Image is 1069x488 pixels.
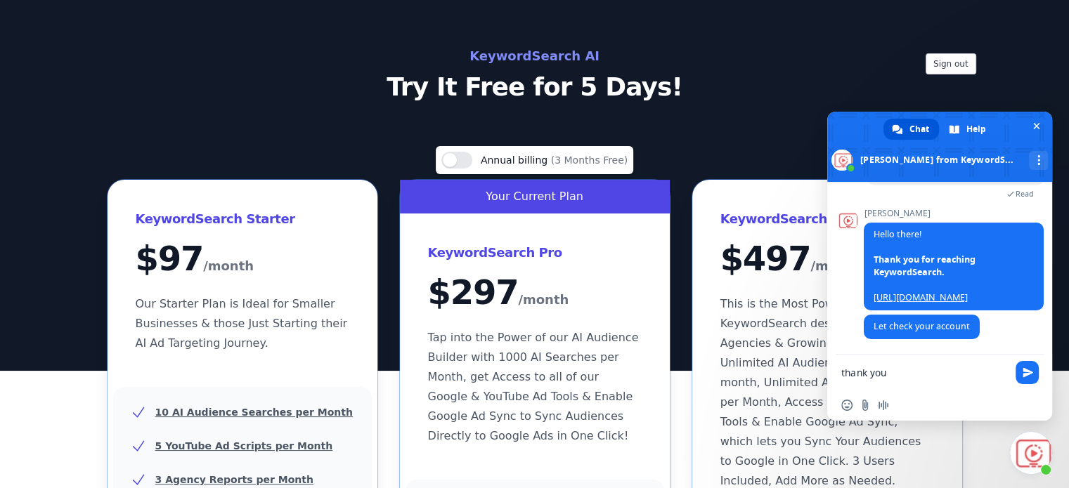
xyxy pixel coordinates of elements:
p: Try It Free for 5 Days! [220,73,850,101]
textarea: Compose your message... [841,355,1010,390]
h3: KeywordSearch Starter [136,208,349,230]
span: Insert an emoji [841,400,853,411]
span: (3 Months Free) [551,154,628,166]
div: $ 497 [720,242,934,277]
span: Hello there! [874,228,976,303]
u: 10 AI Audience Searches per Month [155,407,353,418]
div: $ 297 [428,275,642,311]
span: Let check your account [874,320,970,332]
span: /month [518,289,569,311]
div: $ 97 [136,242,349,277]
span: /month [203,255,254,277]
span: Your Current Plan [486,190,583,203]
u: 3 Agency Reports per Month [155,474,313,485]
h3: KeywordSearch Pro [428,242,642,264]
h2: KeywordSearch AI [220,45,850,67]
a: Chat [883,119,939,140]
button: Sign out [926,53,976,74]
span: Send [1016,361,1039,384]
span: Close chat [1029,119,1044,133]
span: Annual billing [481,154,551,166]
span: Tap into the Power of our AI Audience Builder with 1000 AI Searches per Month, get Access to all ... [428,331,639,442]
span: [PERSON_NAME] [864,209,1044,218]
span: This is the Most Powerful Version of KeywordSearch designed for Agencies & Growing Companies. Get... [720,297,927,487]
a: Close chat [1010,432,1052,474]
span: Our Starter Plan is Ideal for Smaller Businesses & those Just Starting their AI Ad Targeting Jour... [136,297,348,350]
span: Send a file [860,400,871,411]
a: Help [940,119,996,140]
span: Read [1016,189,1034,199]
span: /month [810,255,861,277]
a: [URL][DOMAIN_NAME] [874,291,968,303]
span: Chat [909,119,929,140]
h3: KeywordSearch Agency [720,208,934,230]
span: Audio message [878,400,889,411]
u: 5 YouTube Ad Scripts per Month [155,440,333,451]
span: Thank you for reaching KeywordSearch. [874,253,976,278]
span: Help [966,119,986,140]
